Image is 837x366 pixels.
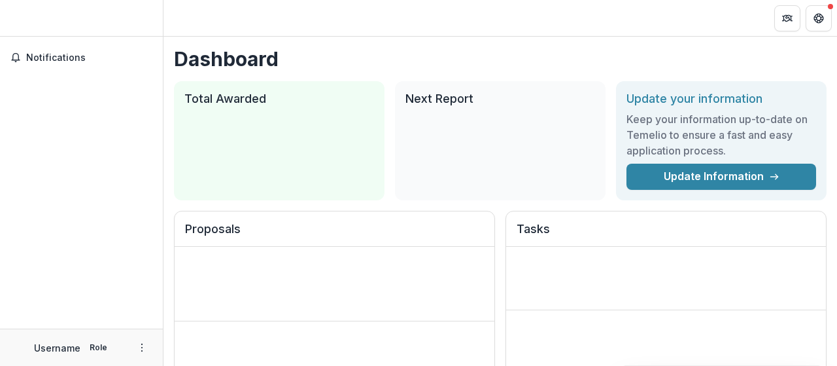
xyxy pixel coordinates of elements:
[806,5,832,31] button: Get Help
[34,341,80,355] p: Username
[405,92,595,106] h2: Next Report
[774,5,800,31] button: Partners
[626,92,816,106] h2: Update your information
[184,92,374,106] h2: Total Awarded
[626,111,816,158] h3: Keep your information up-to-date on Temelio to ensure a fast and easy application process.
[134,340,150,356] button: More
[517,222,815,247] h2: Tasks
[86,342,111,354] p: Role
[5,47,158,68] button: Notifications
[174,47,827,71] h1: Dashboard
[26,52,152,64] span: Notifications
[185,222,484,247] h2: Proposals
[626,164,816,190] a: Update Information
